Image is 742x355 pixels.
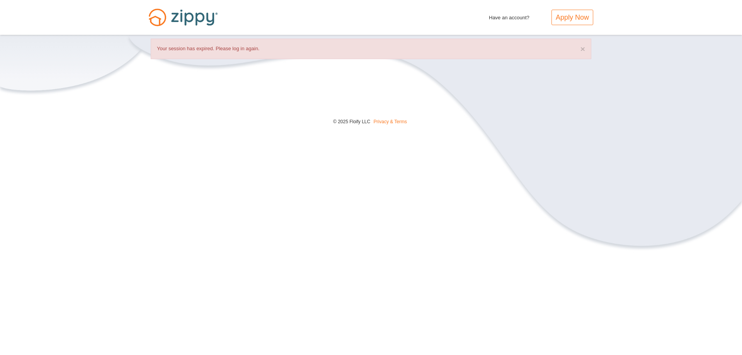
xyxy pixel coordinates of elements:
[333,119,370,124] span: © 2025 Floify LLC
[151,39,591,59] div: Your session has expired. Please log in again.
[374,119,407,124] a: Privacy & Terms
[551,10,593,25] a: Apply Now
[489,10,529,22] span: Have an account?
[580,45,585,53] button: ×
